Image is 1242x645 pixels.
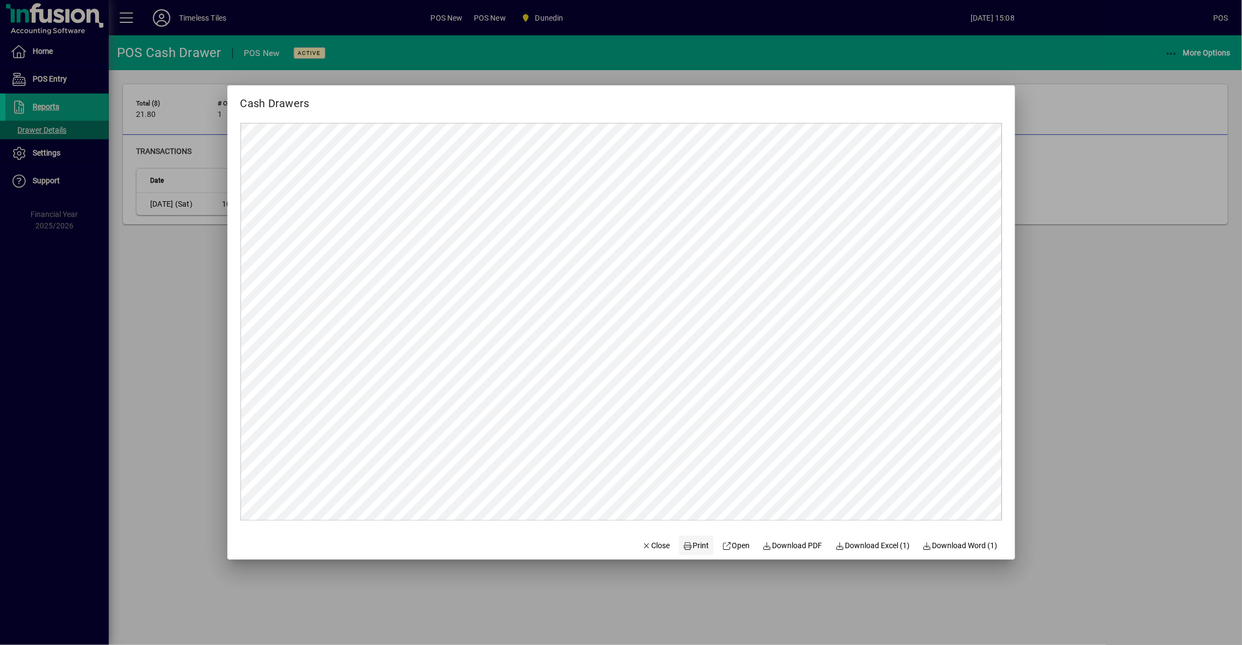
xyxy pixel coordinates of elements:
[918,536,1002,555] button: Download Word (1)
[836,540,910,551] span: Download Excel (1)
[679,536,714,555] button: Print
[722,540,750,551] span: Open
[758,536,827,555] a: Download PDF
[923,540,998,551] span: Download Word (1)
[227,85,323,112] h2: Cash Drawers
[642,540,670,551] span: Close
[638,536,675,555] button: Close
[683,540,709,551] span: Print
[763,540,823,551] span: Download PDF
[718,536,755,555] a: Open
[831,536,914,555] button: Download Excel (1)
